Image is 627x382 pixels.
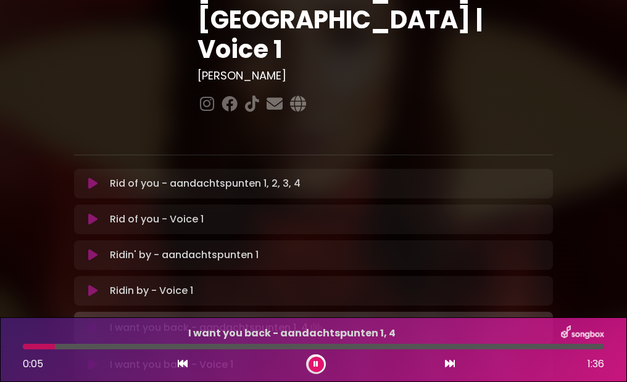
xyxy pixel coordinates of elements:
[23,357,43,371] span: 0:05
[197,69,553,83] h3: [PERSON_NAME]
[561,325,604,341] img: songbox-logo-white.png
[588,357,604,372] span: 1:36
[110,248,546,262] p: Ridin' by - aandachtspunten 1
[110,176,546,191] p: Rid of you - aandachtspunten 1, 2, 3, 4
[110,212,546,227] p: Rid of you - Voice 1
[23,326,561,341] p: I want you back - aandachtspunten 1, 4
[110,283,546,298] p: Ridin by - Voice 1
